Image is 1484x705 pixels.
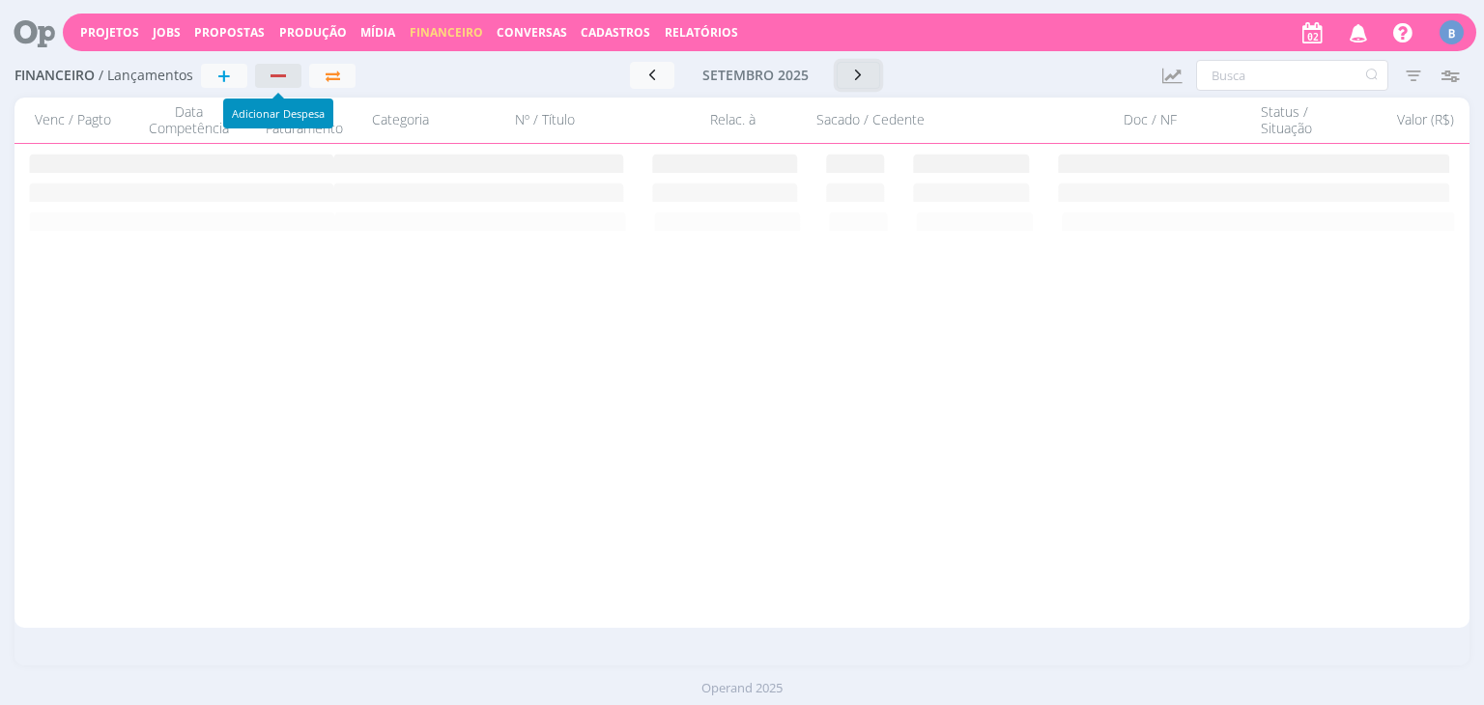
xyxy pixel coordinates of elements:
div: Venc / Pagto [14,103,130,137]
span: setembro 2025 [702,66,809,84]
button: Financeiro [404,25,489,41]
span: Cadastros [581,24,650,41]
a: Financeiro [410,24,483,41]
input: Busca [1196,60,1388,91]
span: + [217,64,231,87]
a: Jobs [153,24,181,41]
button: Relatórios [659,25,744,41]
div: Sacado / Cedente [807,103,1048,137]
div: Adicionar Despesa [223,99,333,128]
div: Doc / NF [1048,103,1251,137]
button: Mídia [355,25,401,41]
div: B [1440,20,1464,44]
button: Produção [273,25,353,41]
button: Propostas [188,25,271,41]
span: Propostas [194,24,265,41]
span: / Lançamentos [99,68,193,84]
div: Valor (R$) [1348,103,1464,137]
button: Cadastros [575,25,656,41]
button: Conversas [491,25,573,41]
a: Mídia [360,24,395,41]
button: Projetos [74,25,145,41]
div: Data Competência [130,103,246,137]
a: Relatórios [665,24,738,41]
a: Produção [279,24,347,41]
span: Financeiro [14,68,95,84]
div: Categoria [362,103,507,137]
button: Jobs [147,25,186,41]
button: B [1439,15,1465,49]
div: Status / Situação [1251,103,1348,137]
div: Relac. à [700,103,807,137]
a: Projetos [80,24,139,41]
span: Nº / Título [515,112,575,128]
button: + [201,64,247,88]
button: setembro 2025 [674,62,837,89]
a: Conversas [497,24,567,41]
